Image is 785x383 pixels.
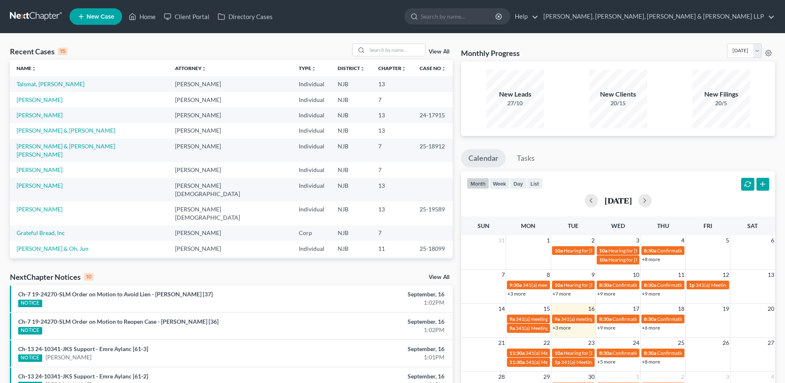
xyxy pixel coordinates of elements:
span: 341(a) Meeting for [PERSON_NAME] [696,282,776,288]
td: Individual [292,178,331,201]
div: 27/10 [486,99,544,107]
a: [PERSON_NAME] & Oh, Jun [17,245,89,252]
span: 13 [767,270,775,280]
span: 1p [689,282,695,288]
span: 10a [555,350,563,356]
td: NJB [331,241,372,256]
span: 8:30a [644,316,656,322]
i: unfold_more [31,66,36,71]
a: Districtunfold_more [338,65,365,71]
a: Grateful Bread, Inc [17,229,65,236]
span: Hearing for [DEMOGRAPHIC_DATA] et [PERSON_NAME] et al [564,350,698,356]
a: Typeunfold_more [299,65,316,71]
span: 8:30a [599,350,612,356]
span: 12 [722,270,730,280]
a: +7 more [552,291,571,297]
td: 13 [372,107,413,123]
span: 29 [543,372,551,382]
div: NOTICE [18,327,42,335]
a: [PERSON_NAME] & [PERSON_NAME] [PERSON_NAME] [17,143,115,158]
a: Ch-7 19-24270-SLM Order on Motion to Reopen Case - [PERSON_NAME] [36] [18,318,218,325]
div: New Filings [692,90,750,99]
a: [PERSON_NAME] [17,182,62,189]
td: Individual [292,138,331,162]
span: Hearing for [PERSON_NAME] [564,247,628,254]
span: 341(a) Meeting for [PERSON_NAME] [561,359,641,365]
td: [PERSON_NAME][DEMOGRAPHIC_DATA] [168,201,292,225]
td: [PERSON_NAME] [168,123,292,138]
span: Tue [568,222,579,229]
td: [PERSON_NAME] [168,241,292,256]
span: 24 [632,338,640,348]
td: 7 [372,162,413,177]
h2: [DATE] [605,196,632,205]
a: [PERSON_NAME] [17,96,62,103]
i: unfold_more [360,66,365,71]
input: Search by name... [421,9,497,24]
span: 27 [767,338,775,348]
span: 341(a) meeting for [PERSON_NAME] [516,316,595,322]
a: +5 more [597,359,615,365]
a: Ch-7 19-24270-SLM Order on Motion to Avoid Lien - [PERSON_NAME] [37] [18,291,213,298]
span: 9a [509,325,515,331]
span: 4 [770,372,775,382]
td: [PERSON_NAME][DEMOGRAPHIC_DATA] [168,178,292,201]
span: 10 [632,270,640,280]
td: NJB [331,257,372,272]
a: View All [429,274,449,280]
td: NJB [331,178,372,201]
span: 16 [587,304,595,314]
td: Individual [292,76,331,92]
td: Individual [292,107,331,123]
a: Ch-13 24-10341-JKS Support - Emre Aylanc [61-3] [18,345,148,352]
span: 7 [501,270,506,280]
i: unfold_more [202,66,206,71]
td: NJB [331,123,372,138]
a: View All [429,49,449,55]
span: 4 [680,235,685,245]
span: Confirmation hearing for [PERSON_NAME] [657,282,751,288]
span: 1 [546,235,551,245]
span: 341(a) meeting for [PERSON_NAME] [561,316,641,322]
span: 23 [587,338,595,348]
td: [PERSON_NAME] [168,225,292,241]
a: [PERSON_NAME], [PERSON_NAME], [PERSON_NAME] & [PERSON_NAME] LLP [539,9,775,24]
span: 9a [555,316,560,322]
div: September, 16 [308,318,444,326]
td: NJB [331,201,372,225]
td: NJB [331,76,372,92]
span: 9 [591,270,595,280]
td: 25-18099 [413,241,453,256]
span: Confirmation hearing for [PERSON_NAME] [612,350,706,356]
div: NOTICE [18,354,42,362]
td: Individual [292,92,331,107]
span: Thu [657,222,669,229]
td: 11 [372,241,413,256]
span: 3 [635,235,640,245]
a: Attorneyunfold_more [175,65,206,71]
a: Client Portal [160,9,214,24]
span: 8:30a [644,247,656,254]
a: Case Nounfold_more [420,65,446,71]
div: 1:02PM [308,326,444,334]
a: Nameunfold_more [17,65,36,71]
td: Individual [292,241,331,256]
span: 1 [635,372,640,382]
a: +9 more [597,291,615,297]
span: 2 [591,235,595,245]
input: Search by name... [367,44,425,56]
a: [PERSON_NAME] & [PERSON_NAME] [17,127,115,134]
span: Wed [611,222,625,229]
td: [PERSON_NAME] [168,107,292,123]
button: list [527,178,543,189]
span: 341(a) Meeting for [PERSON_NAME] [526,350,606,356]
div: NOTICE [18,300,42,307]
td: Individual [292,257,331,272]
span: 21 [497,338,506,348]
a: Talsmat, [PERSON_NAME] [17,80,84,87]
div: 20/5 [692,99,750,107]
span: 341(a) Meeting for [PERSON_NAME] Al Karalih & [PERSON_NAME] [516,325,662,331]
a: +9 more [597,325,615,331]
td: Individual [292,201,331,225]
span: New Case [86,14,114,20]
